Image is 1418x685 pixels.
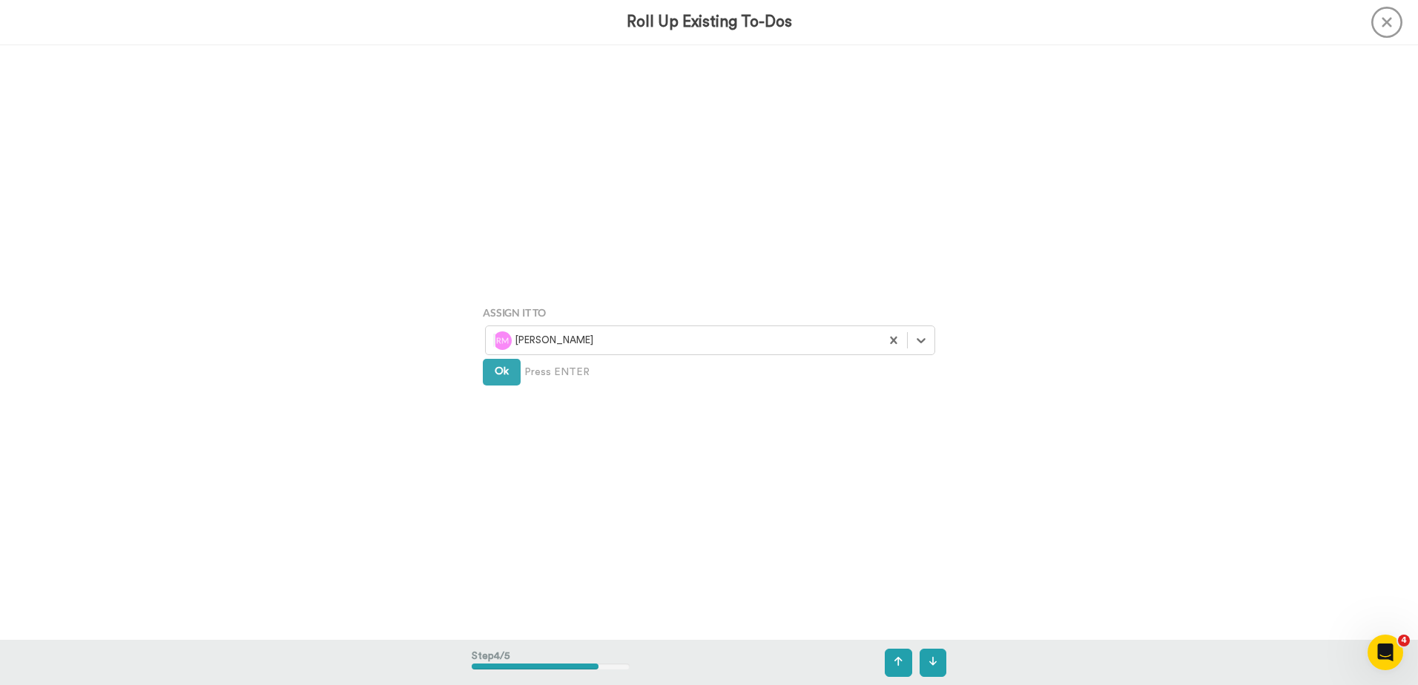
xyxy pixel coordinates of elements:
h3: Roll Up Existing To-Dos [627,13,792,30]
iframe: Intercom live chat [1368,635,1403,670]
span: Ok [495,366,509,377]
span: Press ENTER [524,365,590,380]
h4: Assign It To [483,307,935,318]
div: Step 4 / 5 [472,641,630,684]
button: Ok [483,359,521,385]
img: rm.png [493,331,512,350]
div: [PERSON_NAME] [493,331,873,350]
span: 4 [1398,635,1410,646]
